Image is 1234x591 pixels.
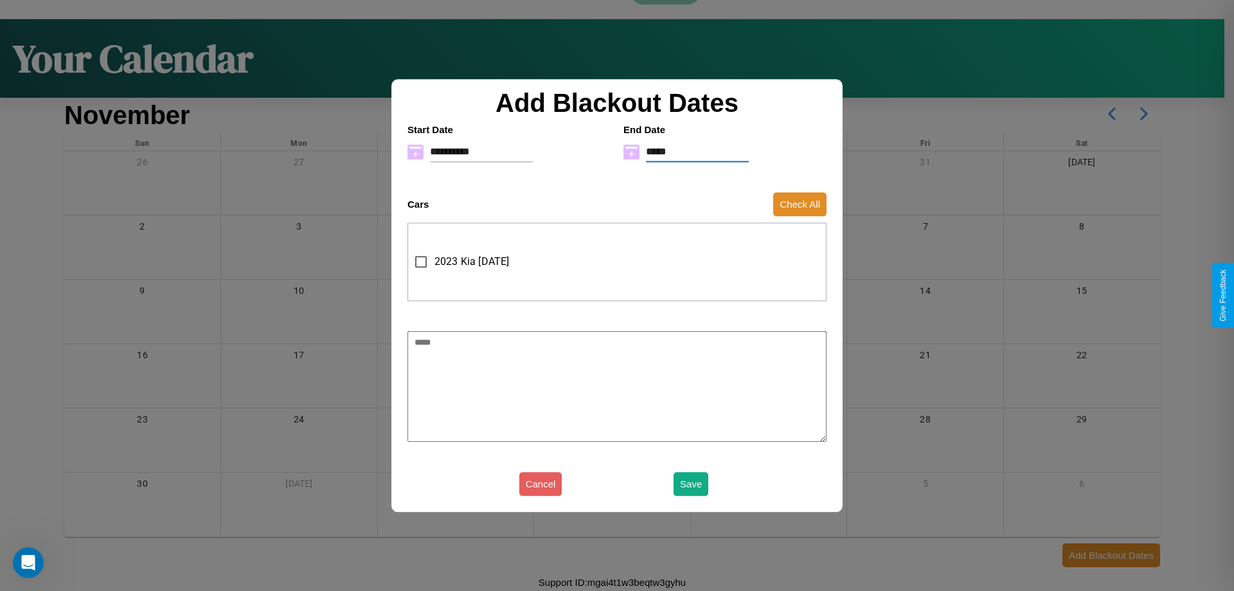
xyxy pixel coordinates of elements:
h4: Start Date [407,124,611,135]
div: Give Feedback [1219,269,1228,322]
iframe: Intercom live chat [13,547,44,578]
button: Cancel [519,472,562,496]
span: 2023 Kia [DATE] [434,254,509,269]
button: Check All [773,192,827,216]
button: Save [674,472,708,496]
h4: End Date [623,124,827,135]
h2: Add Blackout Dates [401,89,833,118]
h4: Cars [407,199,429,210]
